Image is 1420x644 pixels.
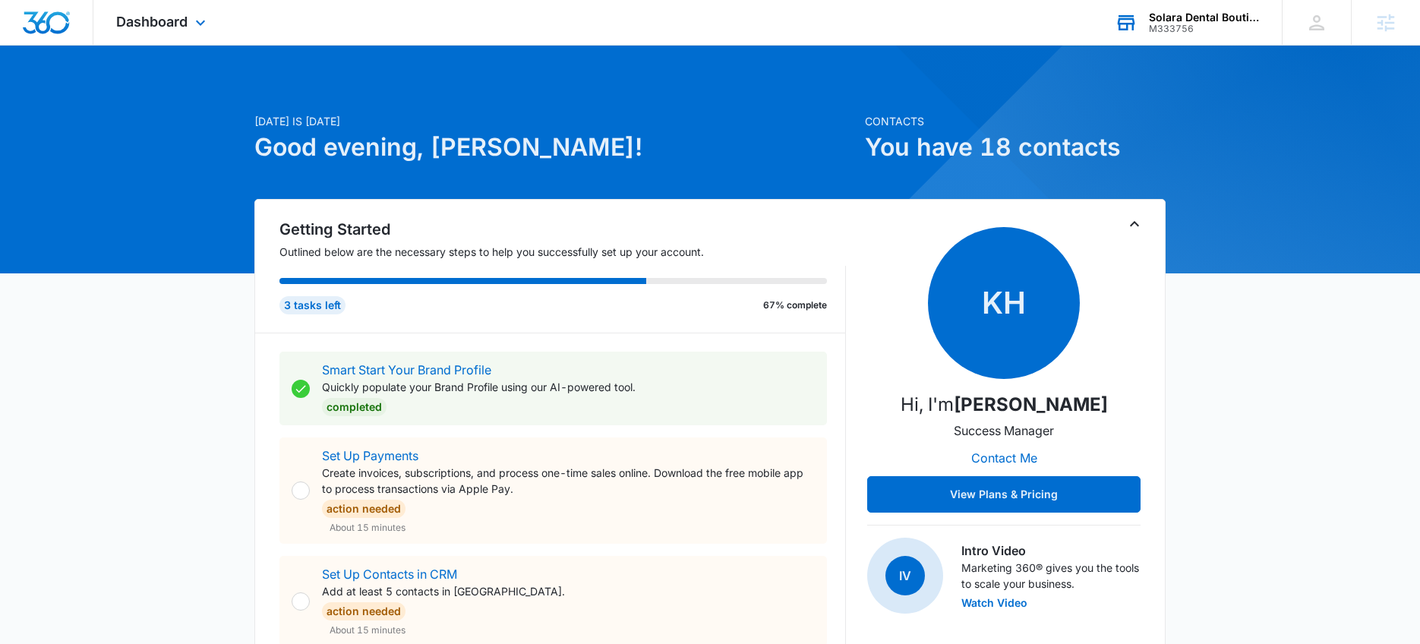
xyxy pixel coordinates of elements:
h3: Intro Video [961,541,1141,560]
h2: Getting Started [279,218,846,241]
div: account id [1149,24,1260,34]
div: Action Needed [322,500,405,518]
p: Hi, I'm [901,391,1108,418]
span: Dashboard [116,14,188,30]
strong: [PERSON_NAME] [954,393,1108,415]
span: About 15 minutes [330,521,405,535]
button: View Plans & Pricing [867,476,1141,513]
a: Smart Start Your Brand Profile [322,362,491,377]
div: Action Needed [322,602,405,620]
p: Outlined below are the necessary steps to help you successfully set up your account. [279,244,846,260]
button: Contact Me [956,440,1052,476]
div: Completed [322,398,387,416]
a: Set Up Contacts in CRM [322,567,457,582]
p: [DATE] is [DATE] [254,113,856,129]
p: Marketing 360® gives you the tools to scale your business. [961,560,1141,592]
h1: Good evening, [PERSON_NAME]! [254,129,856,166]
h1: You have 18 contacts [865,129,1166,166]
a: Set Up Payments [322,448,418,463]
p: 67% complete [763,298,827,312]
span: IV [885,556,925,595]
span: KH [928,227,1080,379]
div: 3 tasks left [279,296,346,314]
p: Add at least 5 contacts in [GEOGRAPHIC_DATA]. [322,583,565,599]
button: Watch Video [961,598,1027,608]
p: Contacts [865,113,1166,129]
p: Quickly populate your Brand Profile using our AI-powered tool. [322,379,636,395]
p: Success Manager [954,421,1054,440]
div: account name [1149,11,1260,24]
p: Create invoices, subscriptions, and process one-time sales online. Download the free mobile app t... [322,465,815,497]
span: About 15 minutes [330,623,405,637]
button: Toggle Collapse [1125,215,1144,233]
